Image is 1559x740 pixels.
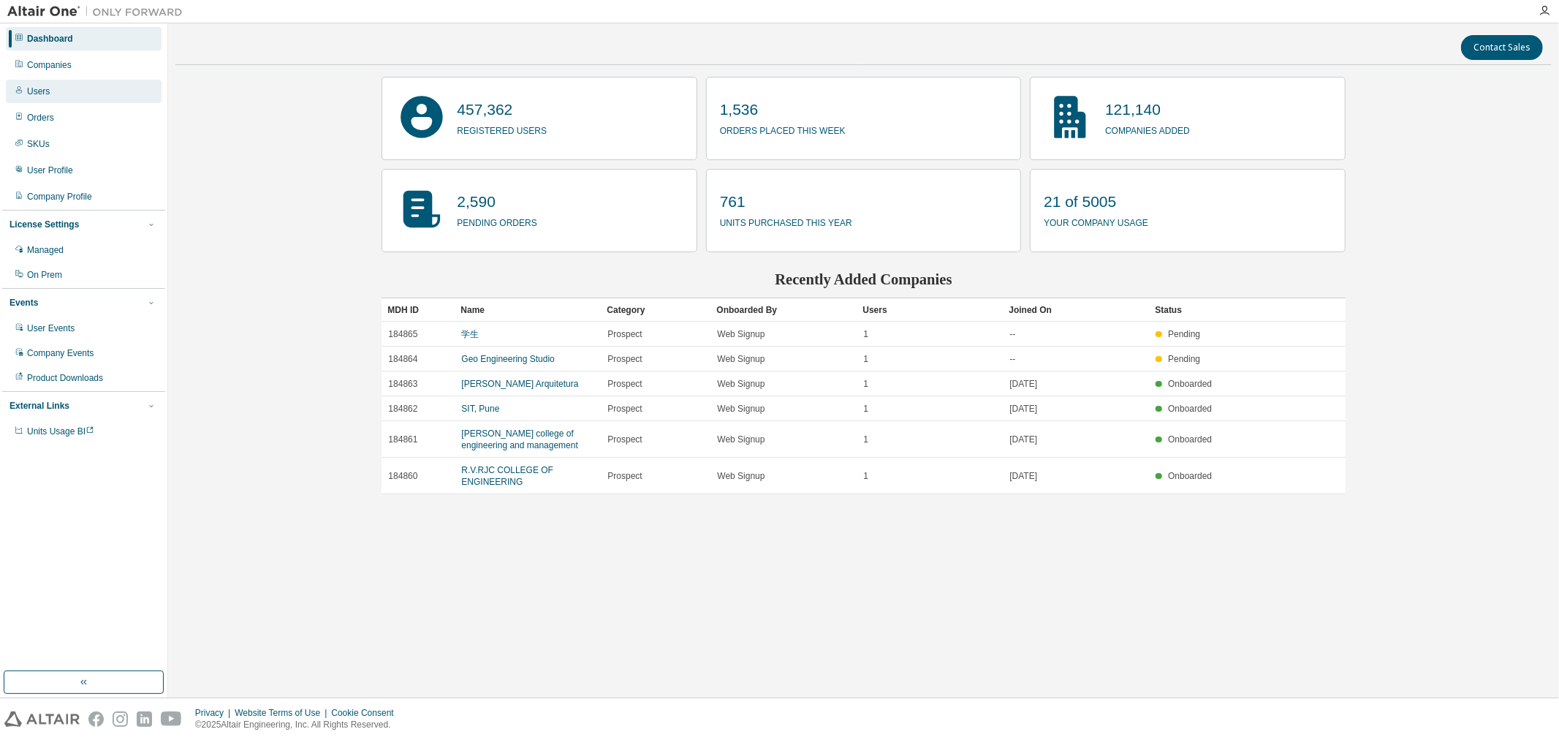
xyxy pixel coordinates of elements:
[607,470,642,482] span: Prospect
[195,707,235,719] div: Privacy
[863,434,868,445] span: 1
[1105,121,1190,137] p: companies added
[27,86,50,97] div: Users
[1009,328,1015,340] span: --
[457,121,547,137] p: registered users
[4,711,80,727] img: altair_logo.svg
[607,328,642,340] span: Prospect
[388,434,417,445] span: 184861
[716,298,851,322] div: Onboarded By
[10,400,69,412] div: External Links
[1044,191,1148,213] p: 21 of 5005
[1009,298,1143,322] div: Joined On
[1168,434,1212,445] span: Onboarded
[1461,35,1543,60] button: Contact Sales
[331,707,402,719] div: Cookie Consent
[717,470,765,482] span: Web Signup
[388,353,417,365] span: 184864
[388,470,417,482] span: 184860
[27,322,75,334] div: User Events
[88,711,104,727] img: facebook.svg
[382,270,1345,289] h2: Recently Added Companies
[607,353,642,365] span: Prospect
[461,379,578,389] a: [PERSON_NAME] Arquitetura
[27,138,50,150] div: SKUs
[607,378,642,390] span: Prospect
[1105,99,1190,121] p: 121,140
[457,99,547,121] p: 457,362
[27,347,94,359] div: Company Events
[235,707,331,719] div: Website Terms of Use
[720,121,846,137] p: orders placed this week
[863,353,868,365] span: 1
[461,354,554,364] a: Geo Engineering Studio
[27,269,62,281] div: On Prem
[1009,470,1037,482] span: [DATE]
[607,298,705,322] div: Category
[863,470,868,482] span: 1
[607,403,642,415] span: Prospect
[1168,329,1200,339] span: Pending
[863,378,868,390] span: 1
[461,404,499,414] a: SIT, Pune
[10,297,38,309] div: Events
[607,434,642,445] span: Prospect
[457,213,536,230] p: pending orders
[195,719,403,731] p: © 2025 Altair Engineering, Inc. All Rights Reserved.
[457,191,536,213] p: 2,590
[1168,379,1212,389] span: Onboarded
[27,372,103,384] div: Product Downloads
[720,99,846,121] p: 1,536
[720,191,852,213] p: 761
[461,428,577,450] a: [PERSON_NAME] college of engineering and management
[461,465,553,487] a: R.V.RJC COLLEGE OF ENGINEERING
[1009,378,1037,390] span: [DATE]
[388,403,417,415] span: 184862
[720,213,852,230] p: units purchased this year
[388,378,417,390] span: 184863
[1168,471,1212,481] span: Onboarded
[27,59,72,71] div: Companies
[717,328,765,340] span: Web Signup
[161,711,182,727] img: youtube.svg
[461,329,479,339] a: 学生
[113,711,128,727] img: instagram.svg
[862,298,997,322] div: Users
[717,353,765,365] span: Web Signup
[863,403,868,415] span: 1
[27,165,73,176] div: User Profile
[717,403,765,415] span: Web Signup
[1155,298,1257,322] div: Status
[1168,404,1212,414] span: Onboarded
[387,298,449,322] div: MDH ID
[27,112,54,124] div: Orders
[10,219,79,230] div: License Settings
[27,191,92,203] div: Company Profile
[1009,403,1037,415] span: [DATE]
[1009,353,1015,365] span: --
[27,33,73,45] div: Dashboard
[1044,213,1148,230] p: your company usage
[7,4,190,19] img: Altair One
[1168,354,1200,364] span: Pending
[863,328,868,340] span: 1
[27,426,94,437] span: Units Usage BI
[717,378,765,390] span: Web Signup
[27,244,64,256] div: Managed
[388,328,417,340] span: 184865
[137,711,152,727] img: linkedin.svg
[717,434,765,445] span: Web Signup
[460,298,595,322] div: Name
[1009,434,1037,445] span: [DATE]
